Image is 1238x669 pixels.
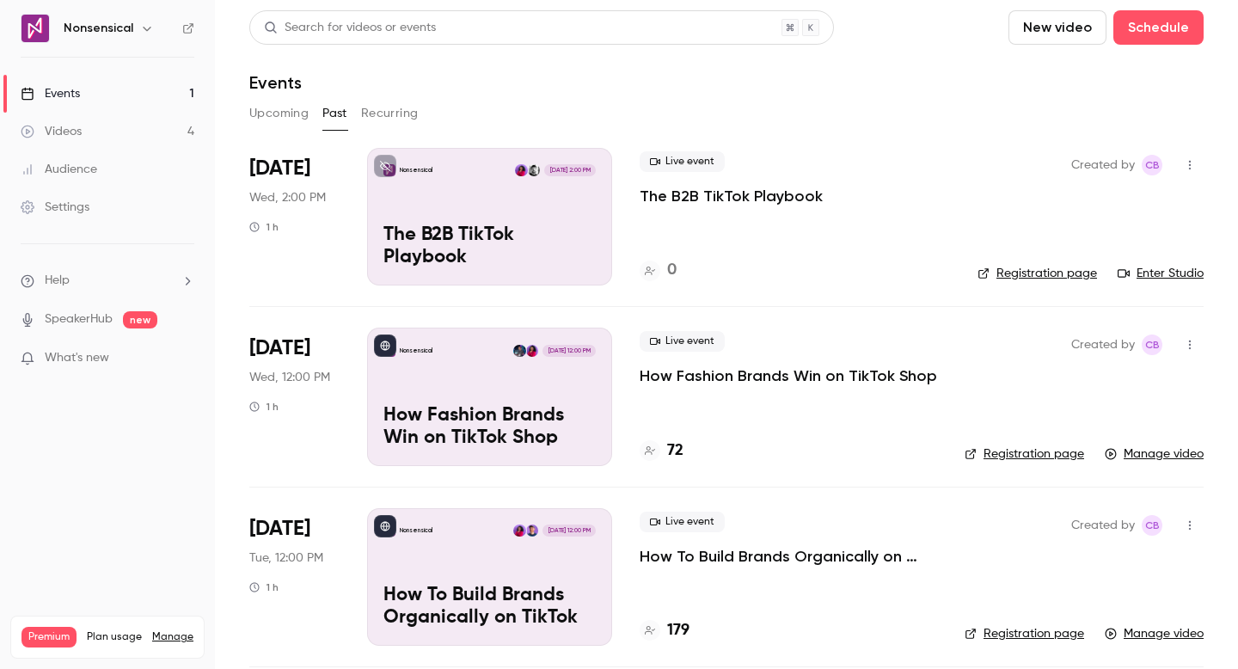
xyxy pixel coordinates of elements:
span: Created by [1071,155,1135,175]
button: New video [1008,10,1106,45]
div: 1 h [249,220,279,234]
h4: 0 [667,259,677,282]
img: Melina Lee [515,164,527,176]
a: Manage [152,630,193,644]
a: How Fashion Brands Win on TikTok Shop [640,365,937,386]
div: 1 h [249,580,279,594]
p: Nonsensical [400,166,432,175]
a: 72 [640,439,683,463]
span: Premium [21,627,77,648]
div: Search for videos or events [264,19,436,37]
img: Melina Lee [526,345,538,357]
img: Melina Lee [513,525,525,537]
img: Sam Gillies [526,525,538,537]
span: [DATE] [249,334,310,362]
a: SpeakerHub [45,310,113,328]
span: [DATE] [249,155,310,182]
button: Schedule [1113,10,1204,45]
h4: 72 [667,439,683,463]
p: How To Build Brands Organically on TikTok [383,585,596,629]
span: Live event [640,151,725,172]
a: The B2B TikTok Playbook [640,186,823,206]
div: Audience [21,161,97,178]
a: Manage video [1105,625,1204,642]
span: CB [1145,155,1160,175]
a: Registration page [978,265,1097,282]
span: [DATE] 12:00 PM [542,525,595,537]
div: 1 h [249,400,279,414]
span: Plan usage [87,630,142,644]
img: James Keen [528,164,540,176]
a: Registration page [965,445,1084,463]
iframe: Noticeable Trigger [174,351,194,366]
a: 179 [640,619,689,642]
a: How Fashion Brands Win on TikTok ShopNonsensicalMelina LeeBroghan Smith[DATE] 12:00 PMHow Fashion... [367,328,612,465]
div: Aug 27 Wed, 2:00 PM (Europe/London) [249,148,340,285]
div: Events [21,85,80,102]
img: Broghan Smith [513,345,525,357]
h6: Nonsensical [64,20,133,37]
button: Past [322,100,347,127]
a: Enter Studio [1118,265,1204,282]
button: Recurring [361,100,419,127]
span: Created by [1071,334,1135,355]
a: The B2B TikTok PlaybookNonsensicalJames KeenMelina Lee[DATE] 2:00 PMThe B2B TikTok Playbook [367,148,612,285]
span: [DATE] [249,515,310,543]
span: Cristina Bertagna [1142,155,1162,175]
span: [DATE] 12:00 PM [542,345,595,357]
span: Wed, 12:00 PM [249,369,330,386]
span: Created by [1071,515,1135,536]
div: Videos [21,123,82,140]
a: Registration page [965,625,1084,642]
span: new [123,311,157,328]
a: How To Build Brands Organically on TikTok [640,546,937,567]
span: CB [1145,334,1160,355]
p: Nonsensical [400,526,432,535]
span: Cristina Bertagna [1142,334,1162,355]
p: Nonsensical [400,347,432,355]
p: The B2B TikTok Playbook [383,224,596,269]
span: CB [1145,515,1160,536]
span: Live event [640,331,725,352]
a: 0 [640,259,677,282]
img: Nonsensical [21,15,49,42]
li: help-dropdown-opener [21,272,194,290]
div: Settings [21,199,89,216]
span: Tue, 12:00 PM [249,549,323,567]
a: How To Build Brands Organically on TikTokNonsensicalSam GilliesMelina Lee[DATE] 12:00 PMHow To Bu... [367,508,612,646]
div: Jul 22 Tue, 12:00 PM (Europe/London) [249,508,340,646]
span: [DATE] 2:00 PM [544,164,595,176]
span: Cristina Bertagna [1142,515,1162,536]
button: Upcoming [249,100,309,127]
span: Help [45,272,70,290]
p: How Fashion Brands Win on TikTok Shop [383,405,596,450]
span: Wed, 2:00 PM [249,189,326,206]
span: Live event [640,512,725,532]
h4: 179 [667,619,689,642]
a: Manage video [1105,445,1204,463]
div: Aug 6 Wed, 12:00 PM (Europe/London) [249,328,340,465]
span: What's new [45,349,109,367]
h1: Events [249,72,302,93]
